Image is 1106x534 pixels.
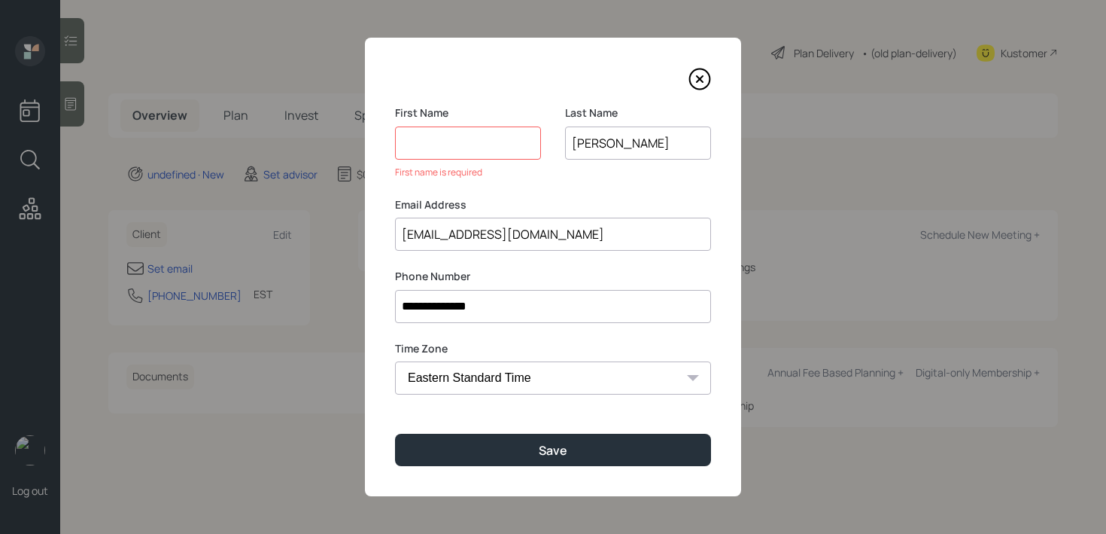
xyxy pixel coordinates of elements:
label: Time Zone [395,341,711,356]
div: First name is required [395,166,541,179]
label: Last Name [565,105,711,121]
label: First Name [395,105,541,121]
label: Email Address [395,197,711,212]
div: Save [539,442,567,459]
button: Save [395,434,711,466]
label: Phone Number [395,269,711,284]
